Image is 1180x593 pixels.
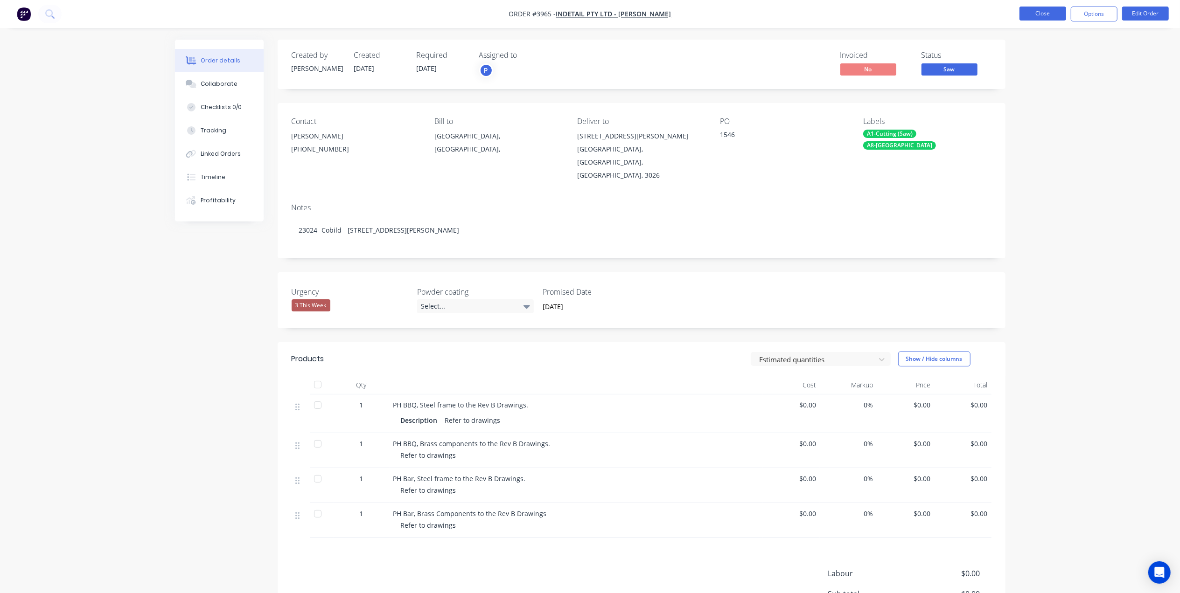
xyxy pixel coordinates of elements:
[201,126,226,135] div: Tracking
[417,64,437,73] span: [DATE]
[201,150,241,158] div: Linked Orders
[354,51,405,60] div: Created
[863,141,936,150] div: A8-[GEOGRAPHIC_DATA]
[292,130,419,143] div: [PERSON_NAME]
[577,143,705,182] div: [GEOGRAPHIC_DATA], [GEOGRAPHIC_DATA], [GEOGRAPHIC_DATA], 3026
[417,299,534,313] div: Select...
[201,173,225,181] div: Timeline
[828,568,911,579] span: Labour
[767,474,817,483] span: $0.00
[922,63,978,75] span: Saw
[820,376,877,394] div: Markup
[292,143,419,156] div: [PHONE_NUMBER]
[360,400,363,410] span: 1
[441,414,504,427] div: Refer to drawings
[292,203,991,212] div: Notes
[434,130,562,156] div: [GEOGRAPHIC_DATA], [GEOGRAPHIC_DATA],
[767,509,817,518] span: $0.00
[201,56,240,65] div: Order details
[292,299,330,311] div: 3 This Week
[938,509,988,518] span: $0.00
[509,10,556,19] span: Order #3965 -
[938,400,988,410] span: $0.00
[292,286,408,297] label: Urgency
[824,474,873,483] span: 0%
[938,474,988,483] span: $0.00
[401,451,456,460] span: Refer to drawings
[201,103,242,111] div: Checklists 0/0
[201,80,237,88] div: Collaborate
[877,376,935,394] div: Price
[292,130,419,159] div: [PERSON_NAME][PHONE_NUMBER]
[863,117,991,126] div: Labels
[881,509,931,518] span: $0.00
[1148,561,1171,584] div: Open Intercom Messenger
[934,376,991,394] div: Total
[863,130,916,138] div: A1-Cutting (Saw)
[334,376,390,394] div: Qty
[292,63,343,73] div: [PERSON_NAME]
[1122,7,1169,21] button: Edit Order
[824,400,873,410] span: 0%
[898,352,971,366] button: Show / Hide columns
[824,439,873,448] span: 0%
[417,51,468,60] div: Required
[763,376,820,394] div: Cost
[536,300,652,314] input: Enter date
[175,119,264,142] button: Tracking
[17,7,31,21] img: Factory
[393,509,547,518] span: PH Bar, Brass Components to the Rev B Drawings
[577,117,705,126] div: Deliver to
[922,63,978,77] button: Saw
[911,568,980,579] span: $0.00
[840,51,910,60] div: Invoiced
[201,196,236,205] div: Profitability
[577,130,705,143] div: [STREET_ADDRESS][PERSON_NAME]
[175,72,264,96] button: Collaborate
[1019,7,1066,21] button: Close
[292,51,343,60] div: Created by
[175,165,264,189] button: Timeline
[479,63,493,77] button: P
[840,63,896,75] span: No
[881,439,931,448] span: $0.00
[434,130,562,159] div: [GEOGRAPHIC_DATA], [GEOGRAPHIC_DATA],
[434,117,562,126] div: Bill to
[401,414,441,427] div: Description
[292,117,419,126] div: Contact
[417,286,534,297] label: Powder coating
[881,400,931,410] span: $0.00
[360,439,363,448] span: 1
[393,474,526,483] span: PH Bar, Steel frame to the Rev B Drawings.
[292,216,991,244] div: 23024 -Cobild - [STREET_ADDRESS][PERSON_NAME]
[824,509,873,518] span: 0%
[922,51,991,60] div: Status
[401,521,456,530] span: Refer to drawings
[720,117,848,126] div: PO
[354,64,375,73] span: [DATE]
[401,486,456,495] span: Refer to drawings
[175,49,264,72] button: Order details
[767,439,817,448] span: $0.00
[479,51,573,60] div: Assigned to
[543,286,659,297] label: Promised Date
[393,400,529,409] span: PH BBQ, Steel frame to the Rev B Drawings.
[720,130,837,143] div: 1546
[360,474,363,483] span: 1
[292,353,324,365] div: Products
[175,96,264,119] button: Checklists 0/0
[1071,7,1117,21] button: Options
[175,189,264,212] button: Profitability
[393,439,551,448] span: PH BBQ, Brass components to the Rev B Drawings.
[577,130,705,182] div: [STREET_ADDRESS][PERSON_NAME][GEOGRAPHIC_DATA], [GEOGRAPHIC_DATA], [GEOGRAPHIC_DATA], 3026
[175,142,264,165] button: Linked Orders
[556,10,671,19] a: Indetail Pty Ltd - [PERSON_NAME]
[767,400,817,410] span: $0.00
[360,509,363,518] span: 1
[881,474,931,483] span: $0.00
[938,439,988,448] span: $0.00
